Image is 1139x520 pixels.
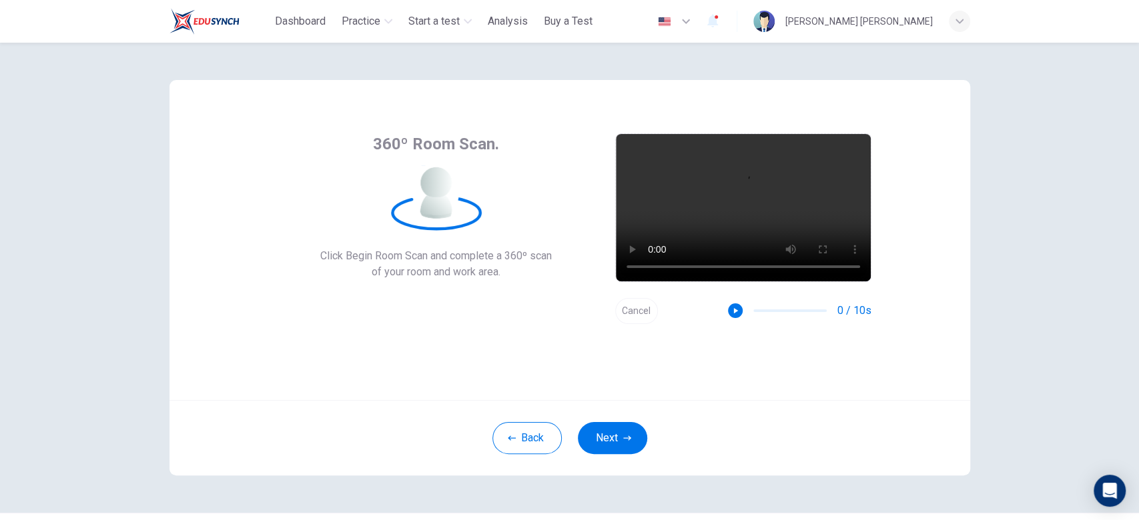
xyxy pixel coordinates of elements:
[488,13,528,29] span: Analysis
[342,13,380,29] span: Practice
[785,13,933,29] div: [PERSON_NAME] [PERSON_NAME]
[336,9,398,33] button: Practice
[275,13,326,29] span: Dashboard
[753,11,775,32] img: Profile picture
[482,9,533,33] button: Analysis
[656,17,673,27] img: en
[270,9,331,33] button: Dashboard
[538,9,598,33] button: Buy a Test
[169,8,240,35] img: ELTC logo
[408,13,460,29] span: Start a test
[1094,475,1126,507] div: Open Intercom Messenger
[544,13,593,29] span: Buy a Test
[169,8,270,35] a: ELTC logo
[403,9,477,33] button: Start a test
